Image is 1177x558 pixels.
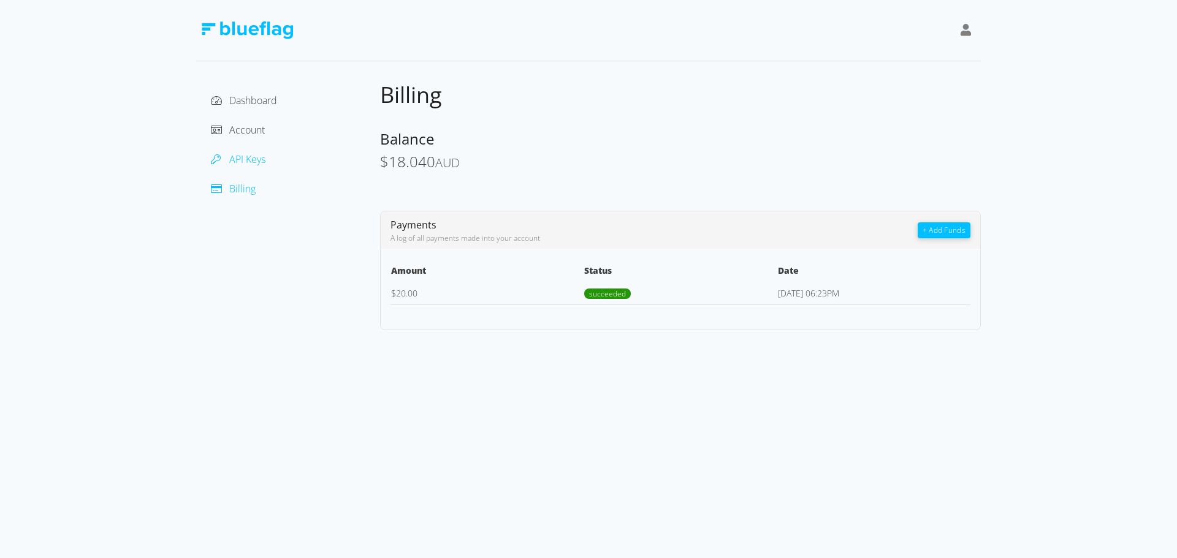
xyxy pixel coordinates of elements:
span: Billing [380,80,442,110]
img: Blue Flag Logo [201,21,293,39]
span: Dashboard [229,94,277,107]
a: API Keys [211,153,265,166]
span: $ [391,287,396,299]
span: Payments [390,218,436,232]
span: succeeded [584,288,631,299]
a: Dashboard [211,94,277,107]
span: Billing [229,182,256,195]
th: Status [584,263,777,282]
td: [DATE] 06:23PM [777,282,970,305]
span: Balance [380,129,434,149]
td: 20.00 [390,282,584,305]
span: Account [229,123,265,137]
span: AUD [435,154,460,171]
th: Date [777,263,970,282]
a: Billing [211,182,256,195]
th: Amount [390,263,584,282]
button: + Add Funds [918,222,970,238]
span: API Keys [229,153,265,166]
span: 18.040 [389,151,435,172]
a: Account [211,123,265,137]
div: A log of all payments made into your account [390,233,918,244]
span: $ [380,151,389,172]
